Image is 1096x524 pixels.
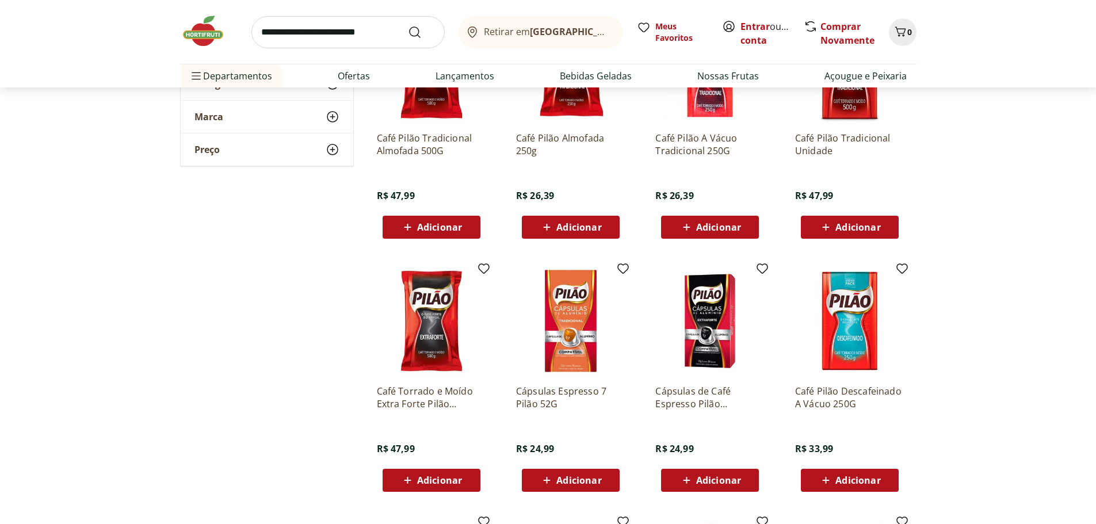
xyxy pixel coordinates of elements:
span: R$ 33,99 [795,442,833,455]
button: Adicionar [383,469,480,492]
button: Adicionar [522,469,620,492]
img: Cápsulas de Café Espresso Pilão Extraforte 52g [655,266,765,376]
span: Adicionar [556,223,601,232]
button: Submit Search [408,25,436,39]
button: Marca [181,101,353,133]
button: Adicionar [661,216,759,239]
span: R$ 26,39 [516,189,554,202]
span: R$ 47,99 [795,189,833,202]
input: search [251,16,445,48]
button: Adicionar [661,469,759,492]
button: Adicionar [522,216,620,239]
span: R$ 24,99 [516,442,554,455]
a: Cápsulas Espresso 7 Pilão 52G [516,385,625,410]
a: Lançamentos [436,69,494,83]
span: ou [740,20,792,47]
button: Preço [181,133,353,166]
img: Café Torrado e Moído Extra Forte Pilão Almofada 500g [377,266,486,376]
span: Meus Favoritos [655,21,708,44]
span: Adicionar [835,476,880,485]
img: Hortifruti [180,14,238,48]
span: Adicionar [417,476,462,485]
a: Café Pilão Tradicional Unidade [795,132,904,157]
img: Cápsulas Espresso 7 Pilão 52G [516,266,625,376]
span: 0 [907,26,912,37]
a: Entrar [740,20,770,33]
button: Menu [189,62,203,90]
span: Adicionar [556,476,601,485]
span: R$ 47,99 [377,189,415,202]
button: Adicionar [801,216,899,239]
a: Açougue e Peixaria [824,69,907,83]
a: Meus Favoritos [637,21,708,44]
a: Comprar Novamente [820,20,874,47]
span: R$ 26,39 [655,189,693,202]
a: Café Pilão Descafeinado A Vácuo 250G [795,385,904,410]
a: Bebidas Geladas [560,69,632,83]
a: Café Torrado e Moído Extra Forte Pilão Almofada 500g [377,385,486,410]
a: Nossas Frutas [697,69,759,83]
b: [GEOGRAPHIC_DATA]/[GEOGRAPHIC_DATA] [530,25,724,38]
span: Departamentos [189,62,272,90]
a: Criar conta [740,20,804,47]
span: Retirar em [484,26,611,37]
a: Cápsulas de Café Espresso Pilão Extraforte 52g [655,385,765,410]
a: Café Pilão Tradicional Almofada 500G [377,132,486,157]
span: Adicionar [696,223,741,232]
img: Café Pilão Descafeinado A Vácuo 250G [795,266,904,376]
a: Café Pilão A Vácuo Tradicional 250G [655,132,765,157]
span: R$ 47,99 [377,442,415,455]
span: Adicionar [417,223,462,232]
button: Adicionar [383,216,480,239]
span: Marca [194,111,223,123]
button: Retirar em[GEOGRAPHIC_DATA]/[GEOGRAPHIC_DATA] [459,16,623,48]
button: Carrinho [889,18,916,46]
span: R$ 24,99 [655,442,693,455]
span: Adicionar [696,476,741,485]
a: Ofertas [338,69,370,83]
span: Preço [194,144,220,155]
button: Adicionar [801,469,899,492]
span: Adicionar [835,223,880,232]
a: Café Pilão Almofada 250g [516,132,625,157]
